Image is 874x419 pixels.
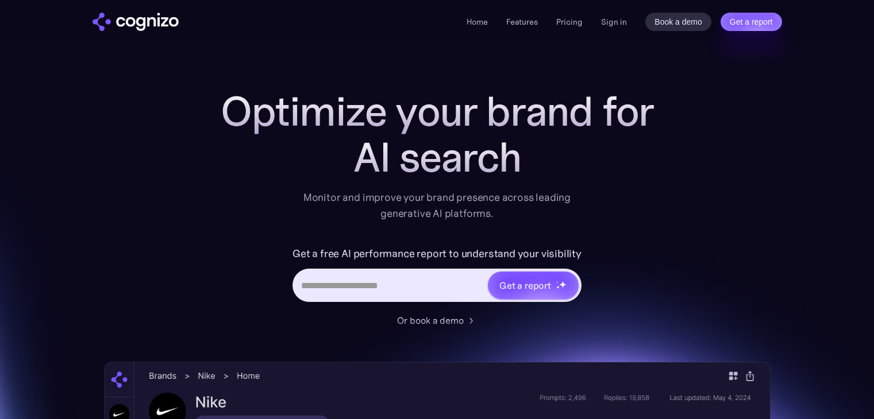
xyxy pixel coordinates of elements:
div: AI search [207,134,667,180]
a: home [93,13,179,31]
img: star [556,285,560,289]
a: Features [506,17,538,27]
img: star [559,281,567,288]
div: Get a report [499,278,551,292]
form: Hero URL Input Form [292,245,582,308]
a: Get a reportstarstarstar [487,270,580,300]
a: Book a demo [645,13,711,31]
div: Or book a demo [397,313,464,327]
img: cognizo logo [93,13,179,31]
a: Or book a demo [397,313,478,327]
a: Home [467,17,488,27]
a: Get a report [721,13,782,31]
img: star [556,281,558,283]
a: Sign in [601,15,627,29]
h1: Optimize your brand for [207,88,667,134]
label: Get a free AI performance report to understand your visibility [292,245,582,263]
div: Monitor and improve your brand presence across leading generative AI platforms. [296,189,579,222]
a: Pricing [556,17,583,27]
